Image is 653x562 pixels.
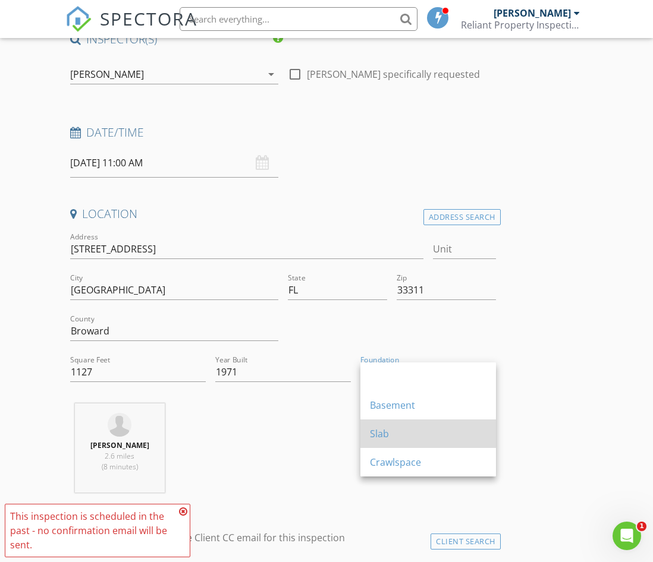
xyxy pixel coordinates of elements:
input: Search everything... [180,7,417,31]
div: [PERSON_NAME] [70,69,144,80]
iframe: Intercom live chat [613,522,641,550]
h4: Location [70,206,496,222]
label: [PERSON_NAME] specifically requested [307,68,480,80]
img: default-user-f0147aede5fd5fa78ca7ade42f37bd4542148d508eef1c3d3ea960f66861d68b.jpg [108,413,131,437]
span: 1 [637,522,646,531]
i: arrow_drop_down [264,67,278,81]
h4: Date/Time [70,125,496,140]
div: [PERSON_NAME] [494,7,571,19]
div: Client Search [431,533,501,550]
a: SPECTORA [65,16,197,41]
div: Reliant Property Inspections [461,19,580,31]
span: (8 minutes) [102,462,138,472]
span: SPECTORA [100,6,197,31]
div: This inspection is scheduled in the past - no confirmation email will be sent. [10,509,175,552]
input: Select date [70,149,278,178]
span: 2.6 miles [105,451,134,461]
label: Enable Client CC email for this inspection [162,532,345,544]
img: The Best Home Inspection Software - Spectora [65,6,92,32]
div: Slab [370,427,486,441]
div: Basement [370,398,486,412]
strong: [PERSON_NAME] [90,440,149,450]
div: Crawlspace [370,455,486,469]
div: Address Search [423,209,501,225]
